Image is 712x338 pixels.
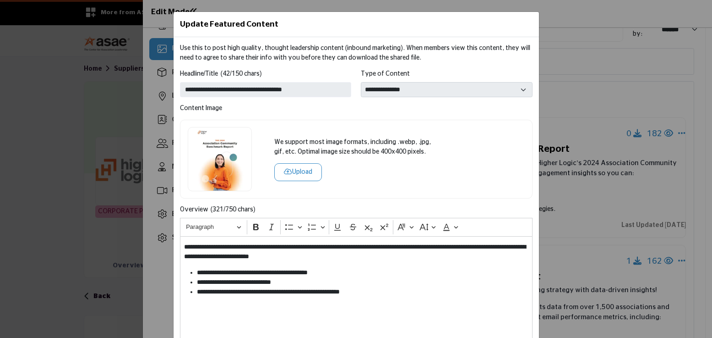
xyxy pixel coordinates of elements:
label: Headline/Title [180,69,218,79]
span: Paragraph [186,222,234,233]
label: Overview [180,205,208,215]
span: ( ) [220,69,261,79]
label: Type of Content [361,69,410,79]
div: Editor toolbar [180,218,533,236]
h5: Update Featured Content [180,18,278,30]
span: 42/150 chars [223,71,260,77]
button: Heading [182,220,245,234]
input: Enter a compelling headline [180,82,352,98]
p: Content Image [180,104,533,113]
button: Upload [274,163,322,181]
p: We support most image formats, including .webp, .jpg, gif, etc. Optimal image size should be 400x... [274,138,438,157]
span: (321/750 chars) [211,205,255,215]
button: Close [518,7,535,24]
p: Use this to post high quality, thought leadership content (inbound marketing). When members view ... [180,44,533,63]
